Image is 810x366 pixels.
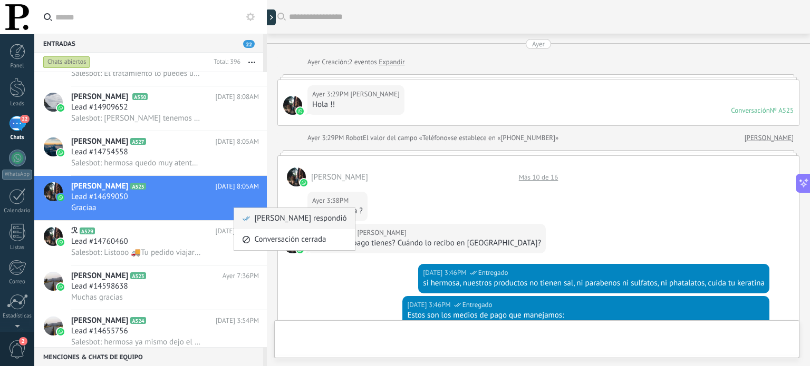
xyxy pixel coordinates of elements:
div: Chats [2,134,33,141]
div: Panel [2,63,33,70]
div: Calendario [2,207,33,214]
div: Leads [2,101,33,107]
span: Conversación cerrada [254,229,326,250]
div: Correo [2,279,33,285]
div: Estadísticas [2,313,33,320]
span: 2 [19,337,27,345]
span: 22 [20,115,29,123]
div: Listas [2,244,33,251]
span: [PERSON_NAME] respondió [254,208,346,229]
div: WhatsApp [2,170,32,180]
